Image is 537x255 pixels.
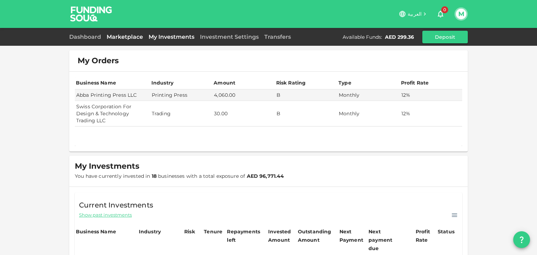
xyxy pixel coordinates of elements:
button: M [456,9,466,19]
td: 12% [400,89,463,101]
div: Available Funds : [343,34,382,41]
div: Next payment due [368,227,403,253]
div: Tenure [204,227,222,236]
div: Profit Rate [416,227,436,244]
button: Deposit [422,31,468,43]
div: Risk Rating [276,79,306,87]
div: Profit Rate [401,79,429,87]
span: العربية [408,11,422,17]
div: Invested Amount [268,227,296,244]
td: B [275,101,337,126]
td: Monthly [337,101,400,126]
a: Marketplace [104,34,146,40]
button: 0 [434,7,447,21]
div: Risk [184,227,198,236]
div: Next Payment [339,227,366,244]
strong: AED 96,771.44 [247,173,284,179]
div: Repayments left [227,227,262,244]
div: Industry [139,227,161,236]
td: Printing Press [150,89,213,101]
span: Current Investments [79,199,153,211]
div: Type [338,79,352,87]
strong: 18 [152,173,157,179]
td: Monthly [337,89,400,101]
a: Transfers [262,34,294,40]
td: Abba Printing Press LLC [75,89,150,101]
div: Status [438,227,455,236]
a: Dashboard [69,34,104,40]
div: Amount [214,79,235,87]
div: Outstanding Amount [298,227,333,244]
div: Business Name [76,227,116,236]
a: My Investments [146,34,197,40]
td: 30.00 [213,101,275,126]
div: Business Name [76,79,116,87]
span: My Orders [78,56,119,66]
a: Investment Settings [197,34,262,40]
td: B [275,89,337,101]
span: 0 [441,6,448,13]
span: You have currently invested in businesses with a total exposure of [75,173,284,179]
button: question [513,231,530,248]
div: Industry [151,79,173,87]
span: Show past investments [79,212,132,218]
td: 12% [400,101,463,126]
td: 4,060.00 [213,89,275,101]
span: My Investments [75,161,139,171]
td: Trading [150,101,213,126]
div: AED 299.36 [385,34,414,41]
td: Swiss Corporation For Design & Technology Trading LLC [75,101,150,126]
